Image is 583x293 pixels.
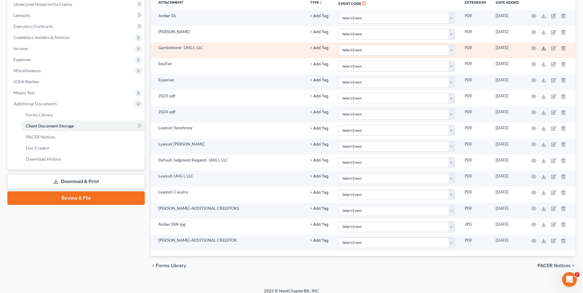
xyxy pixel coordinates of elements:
td: [DATE] [491,10,524,26]
button: + Add Tag [310,46,329,50]
td: Amber SSN-jpg [151,219,305,235]
td: [DATE] [491,90,524,106]
i: chevron_right [571,263,576,268]
td: 2024-pdf [151,106,305,122]
a: + Add Tag [310,237,329,243]
span: PACER Notices [538,263,571,268]
button: + Add Tag [310,30,329,34]
a: + Add Tag [310,45,329,51]
a: Executory Contracts [9,21,145,32]
a: + Add Tag [310,13,329,19]
td: Equifax [151,58,305,74]
button: + Add Tag [310,207,329,211]
td: PDF [460,187,491,203]
i: chevron_left [151,263,156,268]
a: Review & File [7,191,145,205]
td: [DATE] [491,154,524,170]
span: PACER Notices [26,134,55,139]
td: [DATE] [491,139,524,154]
a: + Add Tag [310,109,329,115]
a: + Add Tag [310,125,329,131]
td: PDF [460,42,491,58]
span: Codebtors Insiders & Notices [14,35,69,40]
td: [DATE] [491,187,524,203]
span: Forms Library [156,263,186,268]
td: PDF [460,203,491,219]
button: + Add Tag [310,14,329,18]
a: + Add Tag [310,93,329,99]
td: PDF [460,139,491,154]
a: + Add Tag [310,205,329,211]
span: Additional Documents [14,101,57,106]
td: [DATE] [491,26,524,42]
td: [PERSON_NAME]-ADDITIONAL CREDITORS [151,203,305,219]
button: PACER Notices chevron_right [538,263,576,268]
span: Lawsuits [14,13,30,18]
a: + Add Tag [310,221,329,227]
td: [PERSON_NAME]-ADDITIONAL CREDITOR [151,235,305,251]
td: PDF [460,235,491,251]
a: + Add Tag [310,29,329,35]
button: + Add Tag [310,78,329,82]
span: Expenses [14,57,31,62]
a: + Add Tag [310,157,329,163]
a: Download History [21,154,145,165]
button: + Add Tag [310,94,329,98]
td: PDF [460,90,491,106]
td: Default Judgment Request- UHG I, LLC [151,154,305,170]
a: Forms Library [21,109,145,120]
td: [DATE] [491,42,524,58]
span: Client Document Storage [26,123,74,128]
span: Download History [26,156,61,162]
a: + Add Tag [310,173,329,179]
td: PDF [460,170,491,186]
a: Download & Print [7,174,145,189]
button: + Add Tag [310,127,329,131]
td: [DATE] [491,235,524,251]
a: Client Document Storage [21,120,145,131]
a: + Add Tag [310,77,329,83]
td: [DATE] [491,74,524,90]
span: 2 [575,272,580,277]
button: + Add Tag [310,143,329,146]
td: Garnishment- UHG I, LLC [151,42,305,58]
td: PDF [460,58,491,74]
button: + Add Tag [310,223,329,227]
span: Income [14,46,28,51]
button: + Add Tag [310,62,329,66]
a: Doc Creator [21,143,145,154]
td: [DATE] [491,106,524,122]
td: Lawsuit-Cavalry [151,187,305,203]
td: [DATE] [491,203,524,219]
i: unfold_more [319,1,323,5]
iframe: Intercom live chat [562,272,577,287]
a: Lawsuits [9,10,145,21]
td: PDF [460,74,491,90]
button: + Add Tag [310,174,329,178]
button: + Add Tag [310,158,329,162]
button: + Add Tag [310,191,329,195]
span: Unsecured Nonpriority Claims [14,2,72,7]
button: chevron_left Forms Library [151,263,186,268]
td: [DATE] [491,170,524,186]
span: Doc Creator [26,145,50,150]
td: Lawsuit-Synchrony [151,123,305,139]
td: PDF [460,154,491,170]
td: Lawsuit-UHG I, LLC [151,170,305,186]
span: Means Test [14,90,35,95]
td: PDF [460,123,491,139]
a: PACER Notices [21,131,145,143]
button: + Add Tag [310,110,329,114]
td: PDF [460,106,491,122]
span: SOFA Review [14,79,39,84]
td: Experian [151,74,305,90]
td: [DATE] [491,58,524,74]
span: Miscellaneous [14,68,41,73]
a: SOFA Review [9,76,145,87]
button: TYPEunfold_more [310,1,323,5]
td: JPG [460,219,491,235]
span: Executory Contracts [14,24,53,29]
span: Forms Library [26,112,53,117]
td: [DATE] [491,123,524,139]
button: + Add Tag [310,239,329,243]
